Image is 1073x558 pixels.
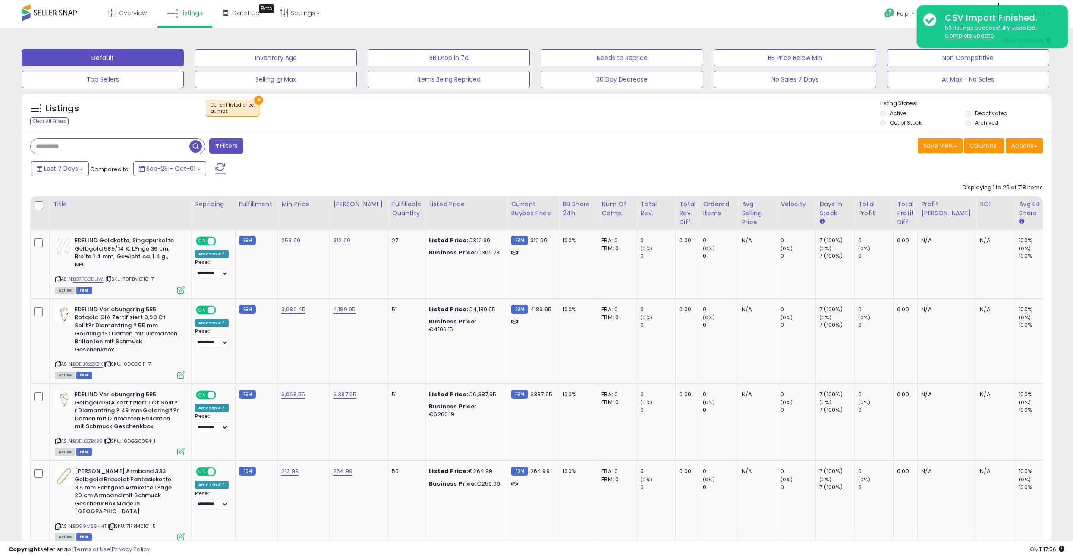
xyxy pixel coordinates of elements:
b: Listed Price: [429,305,468,313]
small: (0%) [780,245,793,252]
span: All listings currently available for purchase on Amazon [55,448,75,456]
small: Days In Stock. [819,218,824,226]
div: 0 [640,306,675,313]
img: 31cvot568wL._SL40_.jpg [55,391,72,408]
small: (0%) [819,476,831,483]
b: Listed Price: [429,390,468,398]
div: N/A [980,391,1008,398]
button: At Max - No Sales [887,71,1049,88]
div: 0 [703,252,738,260]
a: Help [878,1,923,28]
small: (0%) [703,314,715,321]
div: 0 [640,321,675,329]
div: 0.00 [679,237,692,245]
b: Business Price: [429,480,476,488]
div: 0 [780,237,815,245]
span: Sep-25 - Oct-01 [146,164,195,173]
div: ASIN: [55,237,185,293]
div: 0 [703,467,738,475]
div: 0 [703,406,738,414]
button: Save View [918,138,963,153]
button: 30 Day Decrease [541,71,703,88]
div: Days In Stock [819,200,851,218]
div: 7 (100%) [819,237,854,245]
div: 0.00 [897,391,911,398]
a: 253.99 [281,236,300,245]
div: Tooltip anchor [259,4,274,13]
span: OFF [215,238,229,245]
div: 0 [703,391,738,398]
div: 100% [1019,406,1054,414]
div: Preset: [195,260,229,279]
div: FBA: 0 [601,391,630,398]
span: ON [197,392,208,399]
button: Sep-25 - Oct-01 [133,161,206,176]
b: EDELIND Goldkette, Singapurkette Gelbgold 585/14 K, L?nge 36 cm, Breite 1.4 mm, Gewicht ca. 1.4 g... [75,237,179,271]
b: Business Price: [429,317,476,326]
span: 6387.95 [530,390,552,398]
div: 0 [640,483,675,491]
button: Needs to Reprice [541,49,703,66]
small: (0%) [780,314,793,321]
div: Avg Selling Price [742,200,773,227]
div: FBA: 0 [601,237,630,245]
small: (0%) [703,399,715,406]
div: 0 [780,306,815,313]
a: Privacy Policy [112,545,150,553]
div: €4106.15 [429,318,500,333]
div: Min Price [281,200,326,209]
div: Clear All Filters [30,117,69,125]
div: Amazon AI * [195,404,229,412]
span: | SKU: 10DGG0111-7 [104,361,151,367]
div: 7 (100%) [819,467,854,475]
a: 6,068.55 [281,390,305,399]
small: FBM [511,305,528,314]
div: Amazon AI * [195,250,229,258]
small: (0%) [703,476,715,483]
label: Deactivated [975,110,1007,117]
span: OFF [215,468,229,476]
div: 0.00 [897,237,911,245]
div: Total Rev. [640,200,672,218]
span: 264.99 [530,467,550,475]
div: 0 [780,406,815,414]
div: 0 [780,321,815,329]
div: N/A [980,306,1008,313]
small: (0%) [1019,476,1031,483]
b: EDELIND Verlobungsring 585 Rotgold GIA Zertifiziert 0,90 Ct Solit?r Diamantring ? 55 mm Goldring ... [75,306,179,356]
div: 7 (100%) [819,306,854,313]
small: FBM [511,467,528,476]
div: seller snap | | [9,545,150,554]
span: Current listed price : [211,102,255,115]
small: (0%) [640,399,652,406]
small: (0%) [819,314,831,321]
div: ROI [980,200,1011,209]
button: Selling @ Max [195,71,357,88]
div: ASIN: [55,306,185,378]
button: × [254,96,263,105]
img: 41yk-EAQUdL._SL40_.jpg [55,237,72,254]
div: €6260.19 [429,403,500,418]
span: ON [197,468,208,476]
div: Ordered Items [703,200,734,218]
div: 0 [858,391,893,398]
div: €312.99 [429,237,500,245]
small: FBM [239,390,256,399]
small: (0%) [780,476,793,483]
button: No Sales 7 Days [714,71,876,88]
div: 0 [780,252,815,260]
a: B0DJ2ZBXB8 [73,438,103,445]
div: 7 (100%) [819,483,854,491]
div: 0 [858,237,893,245]
label: Out of Stock [890,119,922,126]
small: (0%) [819,245,831,252]
div: €264.99 [429,467,500,475]
small: FBM [511,236,528,245]
span: Listings [180,9,203,17]
h5: Listings [46,103,79,115]
div: 50 [392,467,419,475]
span: FBM [76,372,92,379]
span: | SKU: 71FBM0101-5 [108,523,156,530]
div: Avg BB Share [1019,200,1050,218]
b: Business Price: [429,248,476,257]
